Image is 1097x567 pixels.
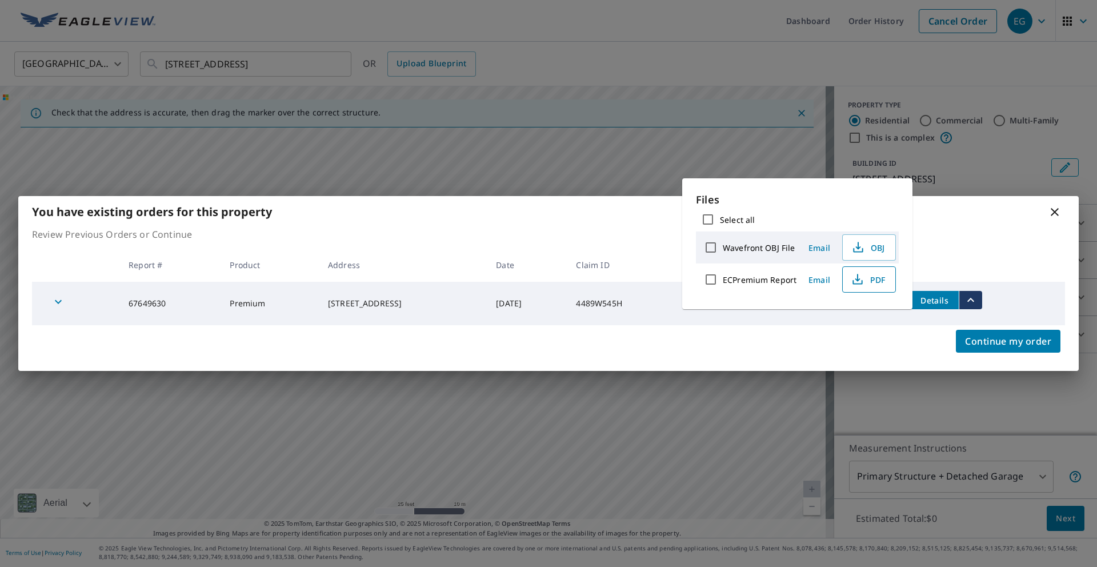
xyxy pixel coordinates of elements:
[319,248,487,282] th: Address
[842,234,896,261] button: OBJ
[965,333,1051,349] span: Continue my order
[850,241,886,254] span: OBJ
[801,271,838,289] button: Email
[723,274,796,285] label: ECPremium Report
[911,291,959,309] button: detailsBtn-67649630
[487,248,567,282] th: Date
[567,282,684,325] td: 4489W545H
[32,227,1065,241] p: Review Previous Orders or Continue
[221,248,319,282] th: Product
[119,282,221,325] td: 67649630
[32,204,272,219] b: You have existing orders for this property
[221,282,319,325] td: Premium
[806,274,833,285] span: Email
[119,248,221,282] th: Report #
[567,248,684,282] th: Claim ID
[720,214,755,225] label: Select all
[956,330,1060,353] button: Continue my order
[487,282,567,325] td: [DATE]
[696,192,899,207] p: Files
[842,266,896,293] button: PDF
[918,295,952,306] span: Details
[723,242,795,253] label: Wavefront OBJ File
[328,298,478,309] div: [STREET_ADDRESS]
[959,291,982,309] button: filesDropdownBtn-67649630
[801,239,838,257] button: Email
[850,273,886,286] span: PDF
[806,242,833,253] span: Email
